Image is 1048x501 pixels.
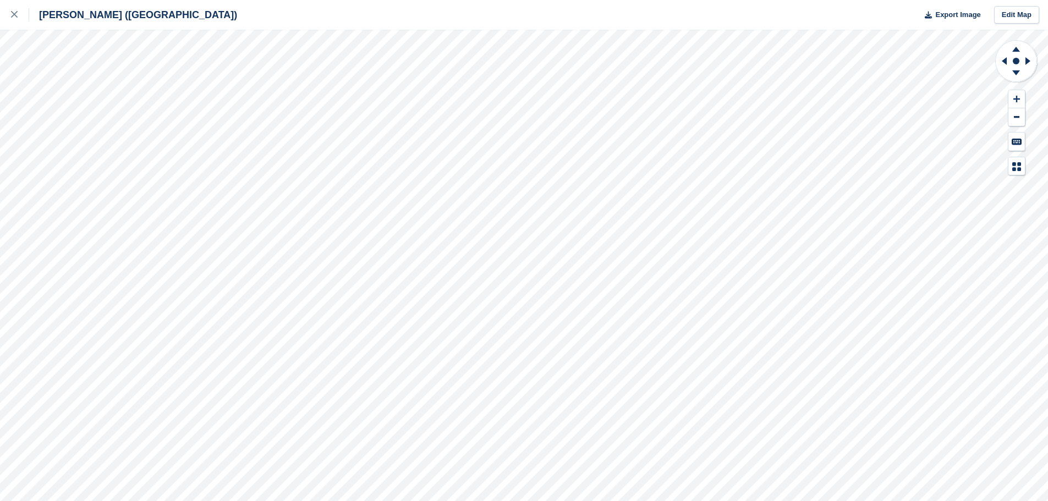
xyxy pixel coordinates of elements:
button: Zoom Out [1008,108,1025,126]
a: Edit Map [994,6,1039,24]
span: Export Image [935,9,980,20]
button: Map Legend [1008,157,1025,175]
button: Zoom In [1008,90,1025,108]
button: Export Image [918,6,981,24]
button: Keyboard Shortcuts [1008,133,1025,151]
div: [PERSON_NAME] ([GEOGRAPHIC_DATA]) [29,8,237,21]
